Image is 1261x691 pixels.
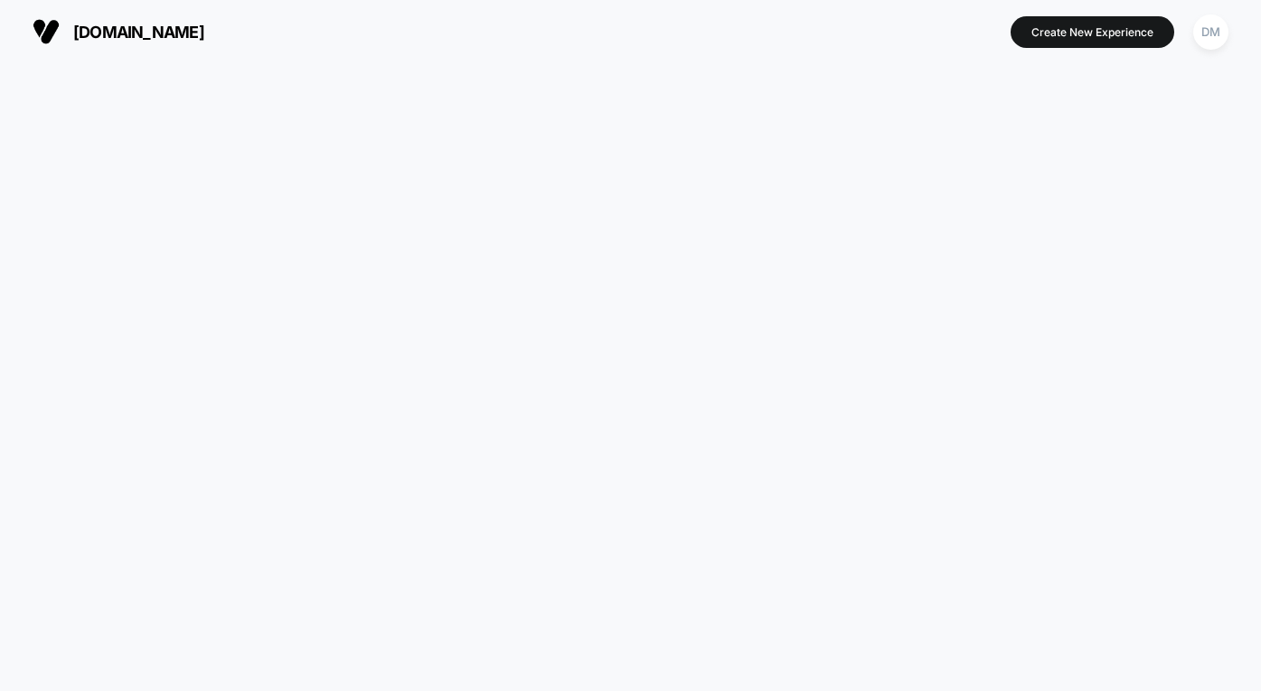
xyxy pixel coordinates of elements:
button: Create New Experience [1011,16,1174,48]
div: DM [1193,14,1228,50]
span: [DOMAIN_NAME] [73,23,204,42]
button: DM [1188,14,1234,51]
img: Visually logo [33,18,60,45]
button: [DOMAIN_NAME] [27,17,210,46]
